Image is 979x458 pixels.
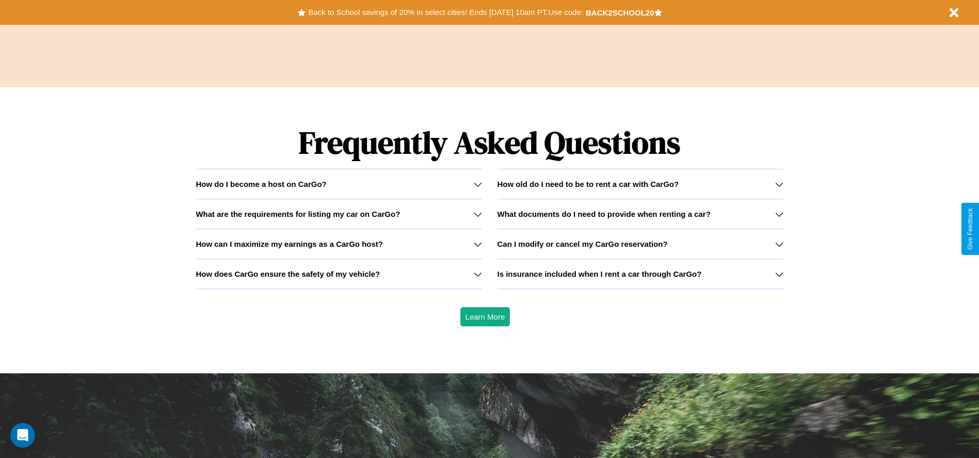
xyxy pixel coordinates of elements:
[196,116,783,169] h1: Frequently Asked Questions
[586,8,654,17] b: BACK2SCHOOL20
[196,270,380,278] h3: How does CarGo ensure the safety of my vehicle?
[497,180,679,188] h3: How old do I need to be to rent a car with CarGo?
[196,210,400,218] h3: What are the requirements for listing my car on CarGo?
[10,423,35,448] div: Open Intercom Messenger
[306,5,585,20] button: Back to School savings of 20% in select cities! Ends [DATE] 10am PT.Use code:
[497,270,702,278] h3: Is insurance included when I rent a car through CarGo?
[460,307,510,326] button: Learn More
[967,208,974,250] div: Give Feedback
[196,240,383,248] h3: How can I maximize my earnings as a CarGo host?
[196,180,326,188] h3: How do I become a host on CarGo?
[497,210,711,218] h3: What documents do I need to provide when renting a car?
[497,240,668,248] h3: Can I modify or cancel my CarGo reservation?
